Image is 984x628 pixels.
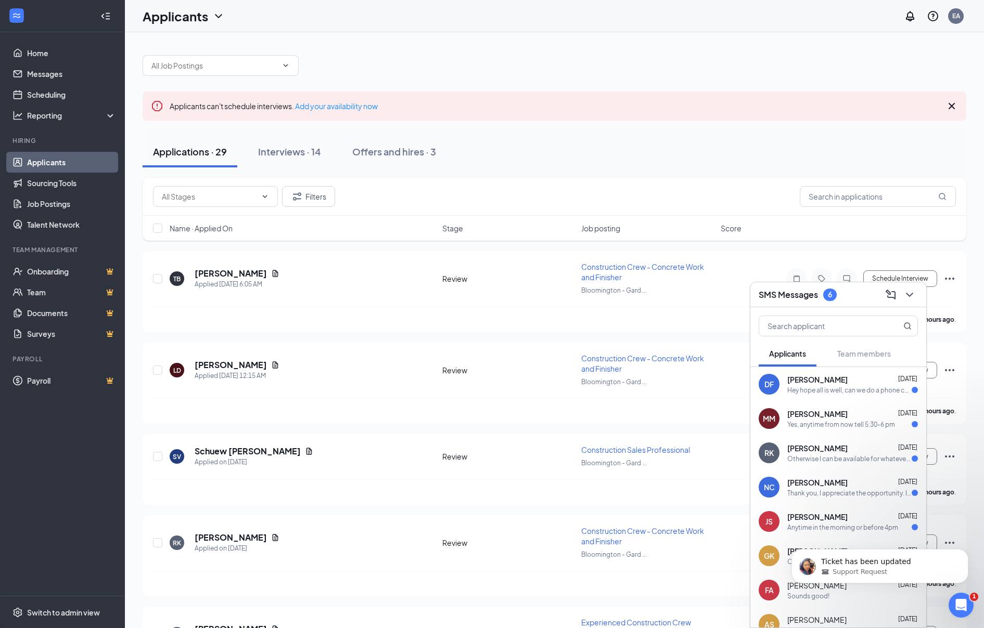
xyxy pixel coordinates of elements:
div: NC [764,482,775,492]
a: Job Postings [27,193,116,214]
span: [PERSON_NAME] [787,477,848,488]
div: Offers and hires · 3 [352,145,436,158]
svg: Ellipses [943,272,956,285]
b: 13 hours ago [916,488,954,496]
a: Talent Network [27,214,116,235]
h1: Applicants [143,7,208,25]
h5: [PERSON_NAME] [195,359,267,371]
div: EA [952,11,960,20]
div: 6 [828,290,832,299]
svg: Notifications [904,10,916,22]
div: Review [442,273,576,284]
svg: ChevronDown [212,10,225,22]
span: [DATE] [898,443,917,451]
div: Applied [DATE] 6:05 AM [195,279,279,290]
div: Team Management [12,245,114,254]
input: Search applicant [759,316,883,336]
svg: Document [271,361,279,369]
svg: Collapse [100,11,111,21]
a: OnboardingCrown [27,261,116,282]
span: [PERSON_NAME] [787,443,848,453]
svg: Analysis [12,110,23,121]
svg: MagnifyingGlass [903,322,912,330]
b: 3 hours ago [920,316,954,323]
svg: Filter [291,190,303,203]
input: All Stages [162,191,257,202]
svg: Note [790,274,803,283]
div: Applied on [DATE] [195,457,313,467]
a: Add your availability now [295,101,378,111]
div: FA [765,585,774,595]
span: Bloomington - Gard ... [581,286,647,294]
svg: ChevronDown [282,61,290,70]
svg: Document [271,533,279,542]
span: Job posting [581,223,620,233]
span: Construction Crew - Concrete Work and Finisher [581,262,704,282]
h5: [PERSON_NAME] [195,268,267,279]
span: [PERSON_NAME] [787,409,848,419]
button: Schedule Interview [863,270,937,287]
span: Construction Crew - Concrete Work and Finisher [581,354,704,373]
div: JS [765,516,773,527]
span: Construction Crew - Concrete Work and Finisher [581,526,704,546]
span: [DATE] [898,615,917,623]
svg: ChevronDown [261,192,269,201]
span: [PERSON_NAME] [787,512,848,522]
div: Applied on [DATE] [195,543,279,554]
span: Stage [442,223,463,233]
svg: Ellipses [943,450,956,463]
div: RK [173,539,181,547]
div: Review [442,538,576,548]
svg: Error [151,100,163,112]
div: LD [173,366,181,375]
div: Hey hope all is well, can we do a phone call possibly around 11-12? If that don't work possible 4... [787,386,912,395]
button: ComposeMessage [883,286,899,303]
span: Name · Applied On [170,223,233,233]
svg: Cross [945,100,958,112]
div: Otherwise I can be available for whatever time is more convenient for you! [787,454,912,463]
a: PayrollCrown [27,370,116,391]
b: 9 hours ago [920,407,954,415]
input: All Job Postings [151,60,277,71]
div: MM [763,413,775,424]
a: SurveysCrown [27,323,116,344]
span: [DATE] [898,512,917,520]
span: [DATE] [898,409,917,417]
a: Messages [27,63,116,84]
svg: WorkstreamLogo [11,10,22,21]
svg: MagnifyingGlass [938,192,947,201]
a: Applicants [27,152,116,173]
h5: Schuew [PERSON_NAME] [195,446,301,457]
iframe: Intercom notifications message [776,527,984,600]
button: ChevronDown [901,286,918,303]
span: [DATE] [898,375,917,383]
svg: Ellipses [943,364,956,376]
span: Team members [837,349,891,358]
div: GK [764,551,774,561]
div: Review [442,365,576,375]
div: Hiring [12,136,114,145]
svg: QuestionInfo [927,10,939,22]
span: Applicants [769,349,806,358]
svg: ChevronDown [903,289,916,301]
h3: SMS Messages [759,289,818,300]
div: Interviews · 14 [258,145,321,158]
svg: Document [271,269,279,278]
span: [PERSON_NAME] [787,374,848,385]
a: DocumentsCrown [27,303,116,323]
span: 1 [970,593,978,601]
input: Search in applications [800,186,956,207]
span: [DATE] [898,478,917,486]
span: Bloomington - Gard ... [581,378,647,386]
a: Sourcing Tools [27,173,116,193]
span: [PERSON_NAME] [787,614,847,625]
svg: ChatInactive [840,274,853,283]
div: Switch to admin view [27,607,100,618]
svg: ComposeMessage [885,289,897,301]
span: Bloomington - Gard ... [581,459,647,467]
div: SV [173,452,181,461]
svg: Settings [12,607,23,618]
